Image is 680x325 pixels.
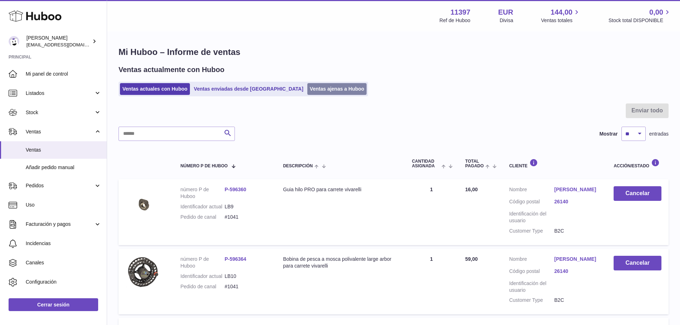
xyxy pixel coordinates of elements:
[180,164,227,168] span: número P de Huboo
[26,35,91,48] div: [PERSON_NAME]
[307,83,367,95] a: Ventas ajenas a Huboo
[225,203,269,210] dd: LB9
[11,9,39,15] a: Back to Top
[26,259,101,266] span: Canales
[509,210,554,224] dt: Identificación del usuario
[465,159,484,168] span: Total pagado
[509,159,599,168] div: Cliente
[541,7,581,24] a: 144,00 Ventas totales
[225,187,246,192] a: P-596360
[26,90,94,97] span: Listados
[26,279,101,285] span: Configuración
[614,186,661,201] button: Cancelar
[649,7,663,17] span: 0,00
[126,256,161,288] img: 1668436426.jpg
[554,198,599,205] a: 26140
[180,256,225,269] dt: número P de Huboo
[119,46,669,58] h1: Mi Huboo – Informe de ventas
[3,50,44,56] label: Tamaño de fuente
[180,203,225,210] dt: Identificador actual
[180,186,225,200] dt: número P de Huboo
[120,83,190,95] a: Ventas actuales con Huboo
[119,65,225,75] h2: Ventas actualmente con Huboo
[11,16,82,22] a: Ventas actualmente con Huboo
[225,214,269,220] dd: #1041
[26,71,101,77] span: Mi panel de control
[26,240,101,247] span: Incidencias
[465,187,478,192] span: 16,00
[26,202,101,208] span: Uso
[225,283,269,290] dd: #1041
[191,83,306,95] a: Ventas enviadas desde [GEOGRAPHIC_DATA]
[541,17,581,24] span: Ventas totales
[609,7,671,24] a: 0,00 Stock total DISPONIBLE
[649,131,669,137] span: entradas
[3,29,104,37] h3: Estilo
[500,17,513,24] div: Divisa
[554,228,599,234] dd: B2C
[551,7,573,17] span: 144,00
[26,128,94,135] span: Ventas
[283,164,313,168] span: Descripción
[180,214,225,220] dt: Pedido de canal
[9,36,19,47] img: info@luckybur.com
[26,147,101,153] span: Ventas
[26,109,94,116] span: Stock
[283,186,398,193] div: Guia hilo PRO para carrete vivarelli
[554,297,599,304] dd: B2C
[180,283,225,290] dt: Pedido de canal
[126,186,161,222] img: 113971668436622.jpg
[609,17,671,24] span: Stock total DISPONIBLE
[554,186,599,193] a: [PERSON_NAME]
[26,164,101,171] span: Añadir pedido manual
[465,256,478,262] span: 59,00
[509,186,554,195] dt: Nombre
[405,249,458,314] td: 1
[498,7,513,17] strong: EUR
[26,221,94,228] span: Facturación y pagos
[509,198,554,207] dt: Código postal
[180,273,225,280] dt: Identificador actual
[554,256,599,263] a: [PERSON_NAME]
[614,159,661,168] div: Acción/Estado
[26,42,105,47] span: [EMAIL_ADDRESS][DOMAIN_NAME]
[283,256,398,269] div: Bobina de pesca a mosca polivalente large arbor para carrete vivarelli
[509,256,554,264] dt: Nombre
[225,256,246,262] a: P-596364
[9,298,98,311] a: Cerrar sesión
[450,7,470,17] strong: 11397
[26,182,94,189] span: Pedidos
[225,273,269,280] dd: LB10
[509,228,554,234] dt: Customer Type
[405,179,458,245] td: 1
[3,3,104,9] div: Outline
[439,17,470,24] div: Ref de Huboo
[509,297,554,304] dt: Customer Type
[412,159,440,168] span: Cantidad ASIGNADA
[554,268,599,275] a: 26140
[599,131,618,137] label: Mostrar
[509,280,554,294] dt: Identificación del usuario
[614,256,661,270] button: Cancelar
[509,268,554,276] dt: Código postal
